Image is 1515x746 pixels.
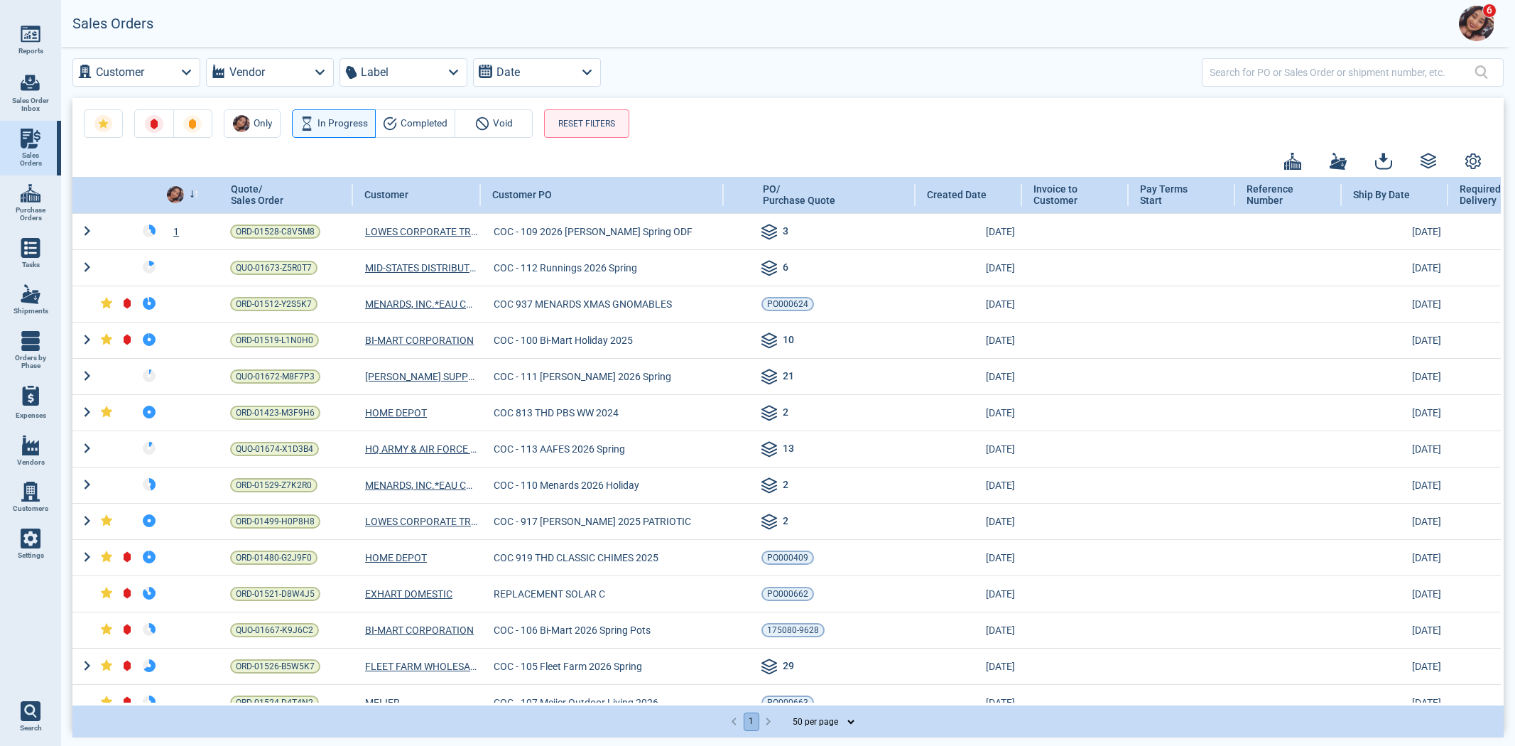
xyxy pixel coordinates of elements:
a: ORD-01480-G2J9F0 [230,551,317,565]
td: [DATE] [1342,286,1448,322]
button: Label [340,58,467,87]
span: ORD-01512-Y2S5K7 [236,297,312,311]
td: [DATE] [1342,358,1448,394]
span: PO000663 [767,696,808,710]
label: Label [361,63,389,82]
a: HOME DEPOT [365,406,427,420]
label: Date [496,63,520,82]
span: COC 813 THD PBS WW 2024 [494,406,619,420]
button: Date [473,58,601,87]
td: [DATE] [1342,648,1448,684]
td: [DATE] [916,249,1022,286]
a: ORD-01524-D4T4N2 [230,696,319,710]
span: Sales Orders [11,151,50,168]
span: PO000624 [767,297,808,311]
span: QUO-01674-X1D3B4 [236,442,313,456]
a: PO000624 [761,297,814,311]
button: page 1 [744,713,759,731]
span: COC - 105 Fleet Farm 2026 Spring [494,659,642,674]
a: QUO-01673-Z5R0T7 [230,261,317,275]
a: HQ ARMY & AIR FORCE EXCHANGE SERVICE [365,442,477,456]
span: ORD-01521-D8W4J5 [236,587,315,601]
span: Only [254,115,272,132]
nav: pagination navigation [726,713,777,731]
td: [DATE] [916,503,1022,539]
div: 1 [161,225,207,239]
a: HOME DEPOT [365,551,427,565]
span: Void [493,115,513,132]
span: Orders by Phase [11,354,50,370]
td: [DATE] [916,213,1022,249]
td: [DATE] [1342,394,1448,431]
span: COC - 917 [PERSON_NAME] 2025 PATRIOTIC [494,514,691,529]
span: EXHART DOMESTIC [365,587,452,601]
a: QUO-01667-K9J6C2 [230,623,319,637]
td: [DATE] [1342,467,1448,503]
span: Vendors [17,458,45,467]
span: 6 [1482,4,1497,18]
span: 2 [783,405,788,422]
span: Reports [18,47,43,55]
a: PO000663 [761,696,814,710]
td: [DATE] [916,467,1022,503]
img: menu_icon [21,331,40,351]
td: [DATE] [1342,539,1448,575]
span: 175080-9628 [767,623,819,637]
td: [DATE] [1342,684,1448,720]
button: Void [455,109,533,138]
a: QUO-01672-M8F7P3 [230,369,320,384]
td: [DATE] [1342,213,1448,249]
td: [DATE] [916,684,1022,720]
label: Vendor [229,63,265,82]
span: In Progress [317,115,368,132]
td: [DATE] [916,539,1022,575]
span: QUO-01672-M8F7P3 [236,369,315,384]
span: 29 [783,659,794,676]
span: PO/ Purchase Quote [763,183,835,206]
span: ORD-01526-B5W5K7 [236,659,315,674]
span: Created Date [927,189,987,200]
span: MEIJER [365,696,400,710]
td: [DATE] [1342,575,1448,612]
img: Avatar [167,186,184,203]
a: ORD-01521-D8W4J5 [230,587,320,601]
h2: Sales Orders [72,16,153,32]
a: MENARDS, INC.*EAU CLAIRE [365,297,477,311]
img: menu_icon [21,238,40,258]
a: FLEET FARM WHOLESALE [365,659,477,674]
a: ORD-01499-H0P8H8 [230,514,320,529]
a: MID-STATES DISTRIBUTING,LLC [365,261,477,275]
span: COC 919 THD CLASSIC CHIMES 2025 [494,551,658,565]
span: Completed [401,115,447,132]
span: 2 [783,514,788,531]
span: Tasks [22,261,40,269]
span: COC - 106 Bi-Mart 2026 Spring Pots [494,623,651,637]
a: ORD-01519-L1N0H0 [230,333,319,347]
img: menu_icon [21,129,40,148]
button: Vendor [206,58,334,87]
td: [DATE] [916,431,1022,467]
span: PO000662 [767,587,808,601]
span: Quote/ Sales Order [231,183,283,206]
a: PO000662 [761,587,814,601]
span: Sales Order Inbox [11,97,50,113]
a: [PERSON_NAME] SUPPLY, INC. [365,369,477,384]
span: ORD-01423-M3F9H6 [236,406,315,420]
span: COC - 110 Menards 2026 Holiday [494,478,639,492]
td: [DATE] [1342,612,1448,648]
img: menu_icon [21,284,40,304]
a: BI-MART CORPORATION [365,623,474,637]
span: 21 [783,369,794,386]
td: [DATE] [916,648,1022,684]
span: PO000409 [767,551,808,565]
span: QUO-01667-K9J6C2 [236,623,313,637]
td: [DATE] [916,286,1022,322]
button: In Progress [292,109,376,138]
a: PO000409 [761,551,814,565]
span: ORD-01499-H0P8H8 [236,514,315,529]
